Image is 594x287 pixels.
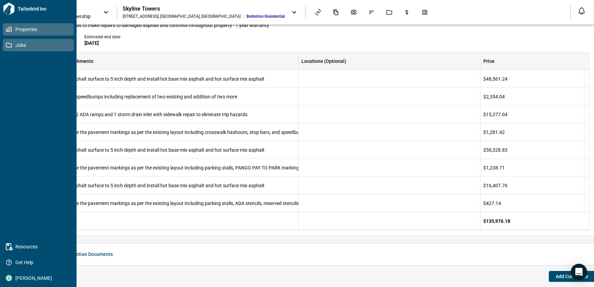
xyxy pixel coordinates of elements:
span: $1,238.71 [483,164,505,171]
span: Resources [12,243,67,250]
span: Labor and materials to make repairs to damaged asphalt and concrete throughout property - 1 year ... [39,22,590,29]
span: Add Contractor [556,273,589,280]
button: Add Construction Documents [39,249,170,260]
div: Budgets [400,6,414,18]
div: [STREET_ADDRESS] , [GEOGRAPHIC_DATA] , [GEOGRAPHIC_DATA] [123,14,241,19]
span: $135,976.18 [483,218,510,224]
div: Takeoff Center [418,6,432,18]
span: $16,407.76 [483,182,508,189]
span: Layout and stripe the pavement markings as per the existing layout including parking stalls, ADA ... [42,201,349,206]
div: Documents [329,6,343,18]
span: [DATE] [84,40,120,46]
span: Mill the entire asphalt surface to 5 inch depth and install hot base mix asphalt and hot surface ... [42,147,265,153]
span: Berkshire Residential [246,14,285,19]
div: Skyline Towers [123,5,285,12]
button: Open notification feed [576,5,587,16]
div: Locations (Optional) [301,52,346,70]
div: Photos [347,6,361,18]
div: Price [481,52,584,70]
span: $1,281.42 [483,129,505,136]
span: Installation of 4 speedbumps including replacement of two existing and addition of two more [42,94,237,99]
span: $50,328.83 [483,147,508,153]
div: Asset View [311,6,325,18]
span: $427.14 [483,200,501,207]
a: Properties [3,23,74,36]
span: Replacement of 2 ADA ramps and 1 storm drain inlet with sidewalk repair to eliminate trip hazards [42,112,247,117]
span: Tailorbird Inc [15,5,74,12]
span: Add Construction Documents [50,251,113,258]
div: Open Intercom Messenger [571,264,587,280]
span: $48,561.24 [483,76,508,82]
span: Properties [12,26,67,33]
span: $2,354.04 [483,93,505,100]
div: Price [483,52,495,70]
span: [PERSON_NAME] [12,275,67,282]
div: Locations (Optional) [299,52,481,70]
span: Get Help [12,259,67,266]
div: Scope and Attachments [39,52,299,70]
div: Issues & Info [364,6,379,18]
span: Layout and stripe the pavement markings as per the existing layout including crosswalk hashouts, ... [42,129,308,135]
span: $15,377.04 [483,111,508,118]
span: Mill the entire asphalt surface to 5 inch depth and install hot base mix asphalt and hot surface ... [42,183,265,188]
span: Estimated end date [84,34,120,40]
a: Jobs [3,39,74,51]
div: Jobs [382,6,396,18]
span: Jobs [12,42,67,49]
span: Layout and stripe the pavement markings as per the existing layout including parking stalls, PANG... [42,165,328,170]
span: Mill the entire asphalt surface to 5 inch depth and install hot base mix asphalt and hot surface ... [42,76,265,82]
